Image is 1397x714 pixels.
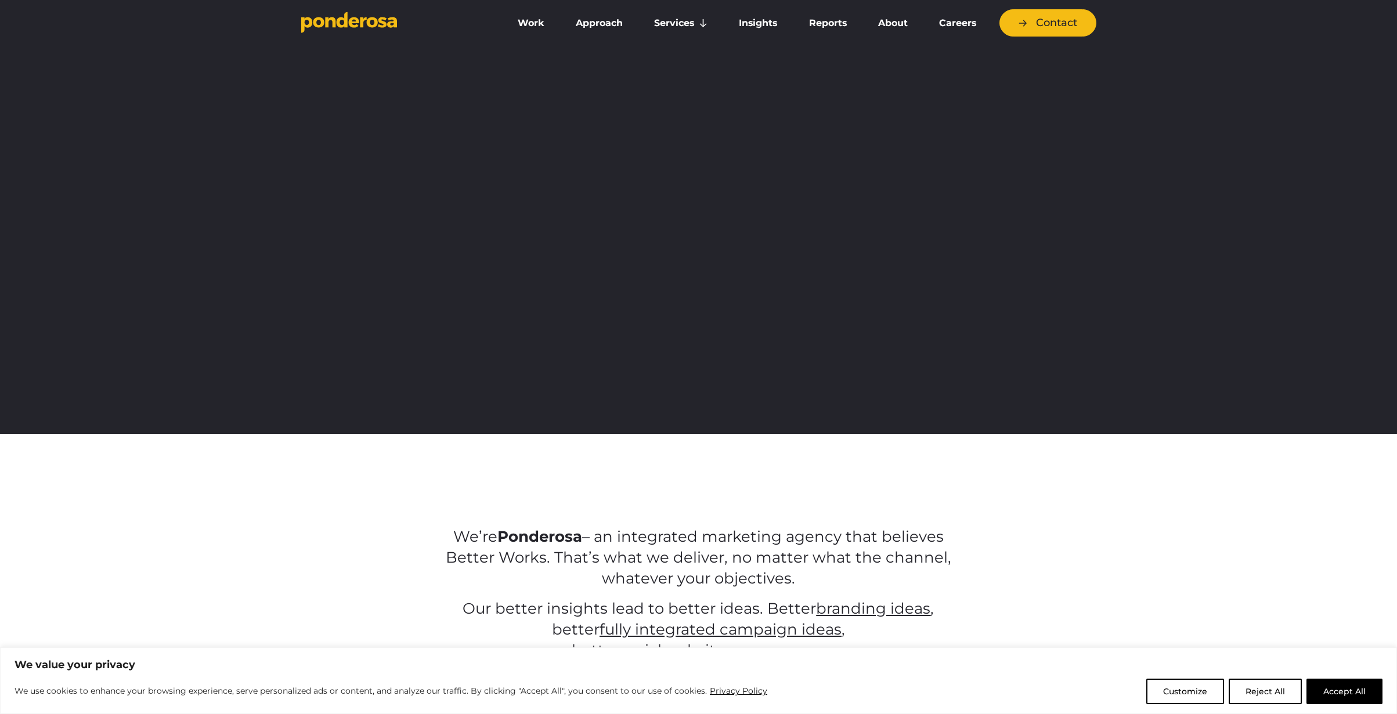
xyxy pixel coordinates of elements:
[725,11,790,35] a: Insights
[1306,679,1382,704] button: Accept All
[15,658,1382,672] p: We value your privacy
[665,641,725,659] a: website
[436,599,961,661] p: Our better insights lead to better ideas. Better , better , better , , .
[1229,679,1302,704] button: Reject All
[619,641,662,659] a: social
[816,599,930,618] a: branding ideas
[562,11,636,35] a: Approach
[865,11,921,35] a: About
[999,9,1096,37] a: Contact
[641,11,721,35] a: Services
[504,11,558,35] a: Work
[436,527,961,589] p: We’re – an integrated marketing agency that believes Better Works. That’s what we deliver, no mat...
[796,11,860,35] a: Reports
[15,684,768,698] p: We use cookies to enhance your browsing experience, serve personalized ads or content, and analyz...
[728,641,821,659] a: ecommerce
[709,684,768,698] a: Privacy Policy
[926,11,990,35] a: Careers
[600,620,842,639] a: fully integrated campaign ideas
[497,527,582,546] strong: Ponderosa
[301,12,487,35] a: Go to homepage
[1146,679,1224,704] button: Customize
